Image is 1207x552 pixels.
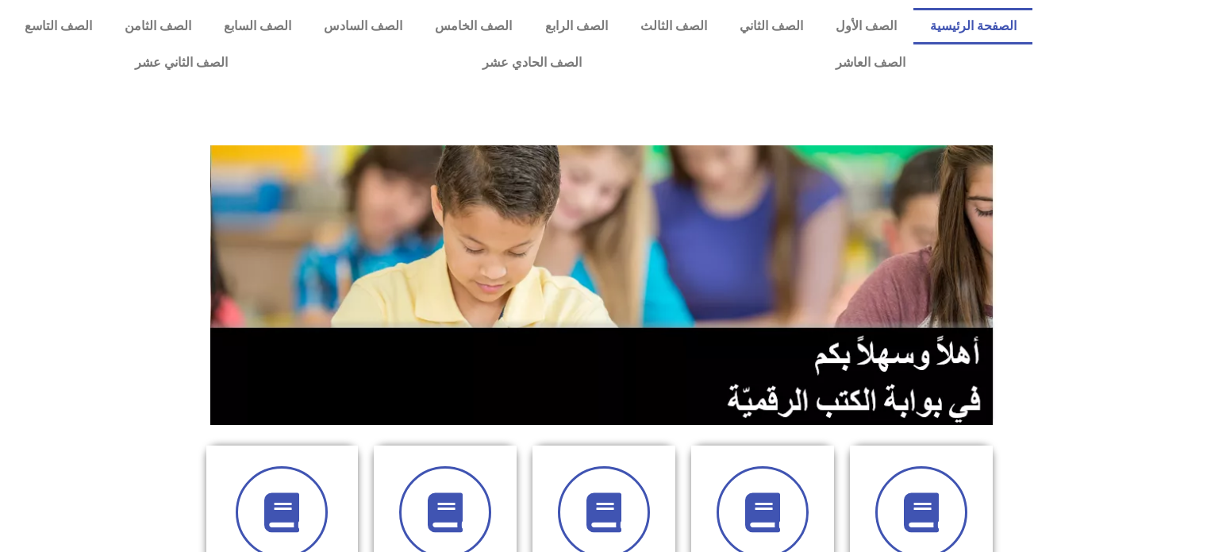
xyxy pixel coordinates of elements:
a: الصف الخامس [419,8,529,44]
a: الصف التاسع [8,8,108,44]
a: الصف السابع [207,8,307,44]
a: الصف الرابع [529,8,624,44]
a: الصف الثاني [723,8,819,44]
a: الصف الثاني عشر [8,44,355,81]
a: الصف السادس [308,8,419,44]
a: الصفحة الرئيسية [913,8,1032,44]
a: الصف الثامن [108,8,207,44]
a: الصف الثالث [624,8,723,44]
a: الصف الأول [820,8,913,44]
a: الصف الحادي عشر [355,44,708,81]
a: الصف العاشر [709,44,1032,81]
